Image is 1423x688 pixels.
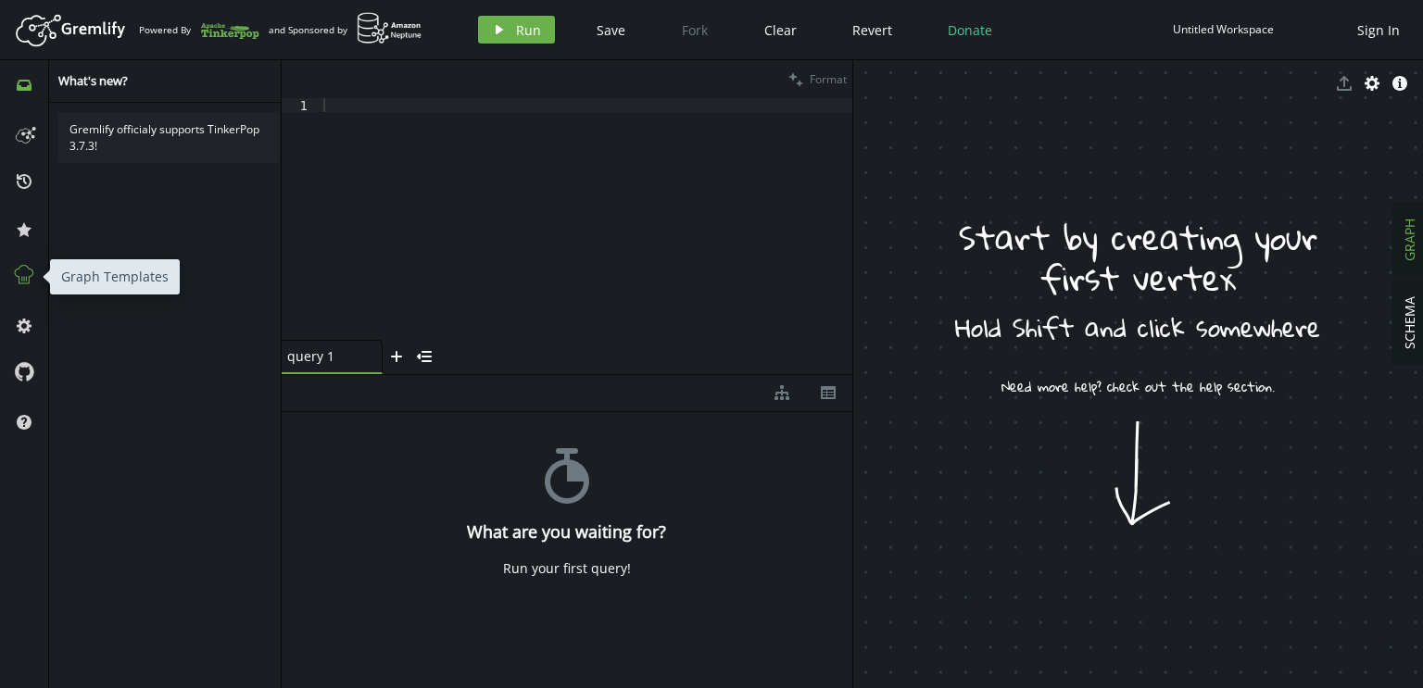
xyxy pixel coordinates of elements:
[948,21,992,39] span: Donate
[783,60,852,98] button: Format
[50,259,180,294] div: Graph Templates
[139,14,259,46] div: Powered By
[810,71,847,87] span: Format
[282,98,320,112] div: 1
[1401,296,1418,349] span: SCHEMA
[58,112,279,163] div: Gremlify officialy supports TinkerPop 3.7.3!
[1348,16,1409,44] button: Sign In
[503,560,631,577] div: Run your first query!
[1401,219,1418,261] span: GRAPH
[478,16,555,44] button: Run
[467,522,666,542] h4: What are you waiting for?
[1357,21,1400,39] span: Sign In
[516,21,541,39] span: Run
[934,16,1006,44] button: Donate
[682,21,708,39] span: Fork
[357,12,422,44] img: AWS Neptune
[597,21,625,39] span: Save
[269,12,422,47] div: and Sponsored by
[667,16,723,44] button: Fork
[852,21,892,39] span: Revert
[287,348,361,365] span: query 1
[764,21,797,39] span: Clear
[838,16,906,44] button: Revert
[1173,22,1274,36] div: Untitled Workspace
[750,16,811,44] button: Clear
[58,72,128,89] span: What's new?
[583,16,639,44] button: Save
